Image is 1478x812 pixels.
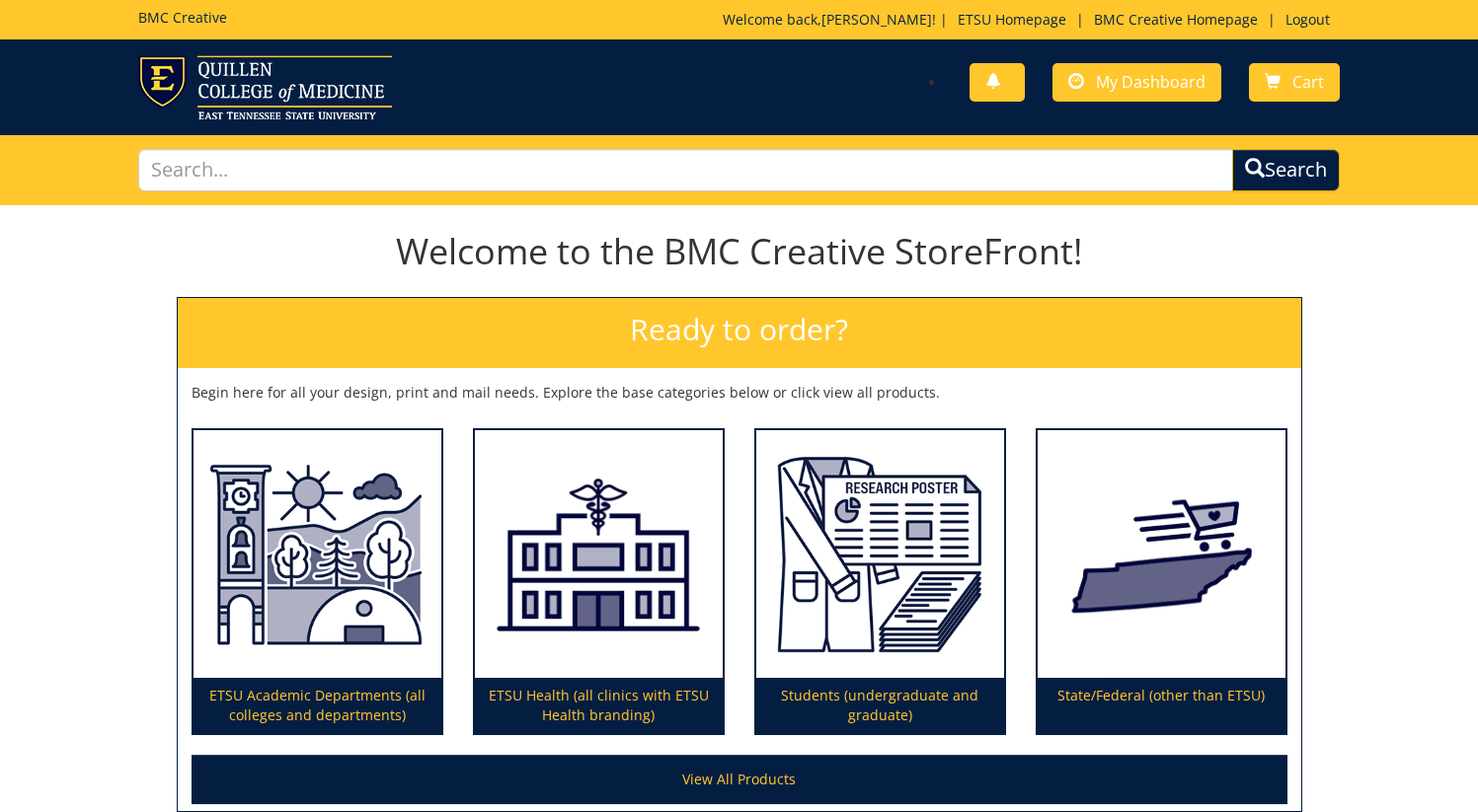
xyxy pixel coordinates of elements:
h2: Ready to order? [178,298,1301,368]
h1: Welcome to the BMC Creative StoreFront! [177,232,1302,271]
img: State/Federal (other than ETSU) [1038,430,1285,679]
a: Students (undergraduate and graduate) [756,430,1004,734]
img: ETSU Health (all clinics with ETSU Health branding) [475,430,723,679]
p: Welcome back, ! | | | [723,10,1340,30]
input: Search... [138,149,1234,191]
a: ETSU Homepage [948,10,1076,29]
img: ETSU logo [138,55,392,119]
a: Cart [1249,63,1340,102]
p: Begin here for all your design, print and mail needs. Explore the base categories below or click ... [192,383,1287,403]
span: My Dashboard [1096,71,1206,93]
p: ETSU Health (all clinics with ETSU Health branding) [475,678,723,733]
p: ETSU Academic Departments (all colleges and departments) [194,678,441,733]
p: State/Federal (other than ETSU) [1038,678,1285,733]
a: State/Federal (other than ETSU) [1038,430,1285,734]
a: BMC Creative Homepage [1084,10,1268,29]
a: ETSU Health (all clinics with ETSU Health branding) [475,430,723,734]
p: Students (undergraduate and graduate) [756,678,1004,733]
h5: BMC Creative [138,10,227,25]
img: Students (undergraduate and graduate) [756,430,1004,679]
a: ETSU Academic Departments (all colleges and departments) [194,430,441,734]
a: [PERSON_NAME] [821,10,932,29]
button: Search [1232,149,1340,191]
a: Logout [1276,10,1340,29]
span: Cart [1292,71,1324,93]
a: My Dashboard [1052,63,1221,102]
img: ETSU Academic Departments (all colleges and departments) [194,430,441,679]
a: View All Products [192,755,1287,804]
